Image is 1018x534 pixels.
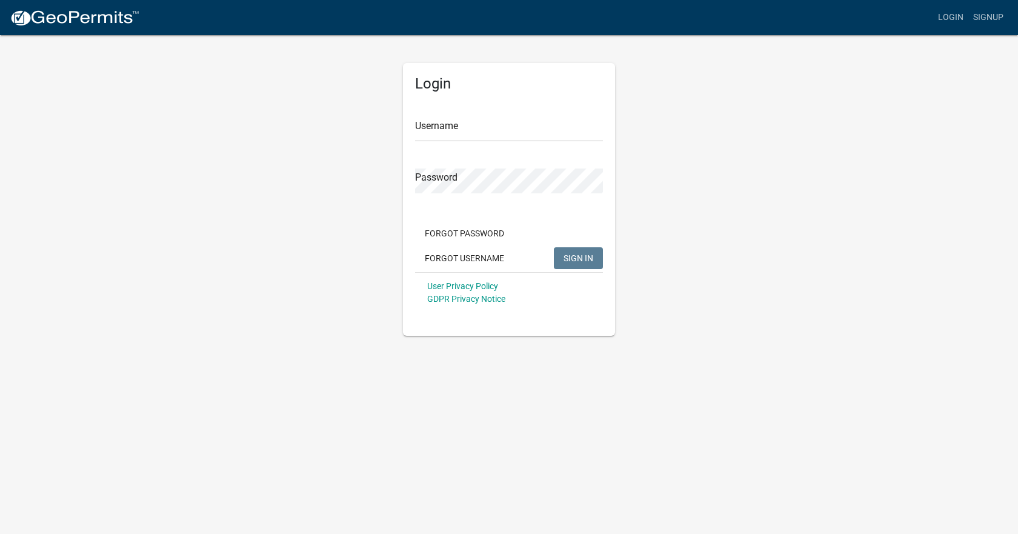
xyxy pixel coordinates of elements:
h5: Login [415,75,603,93]
a: User Privacy Policy [427,281,498,291]
a: Login [933,6,968,29]
button: Forgot Username [415,247,514,269]
button: Forgot Password [415,222,514,244]
a: GDPR Privacy Notice [427,294,505,304]
a: Signup [968,6,1008,29]
span: SIGN IN [564,253,593,262]
button: SIGN IN [554,247,603,269]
